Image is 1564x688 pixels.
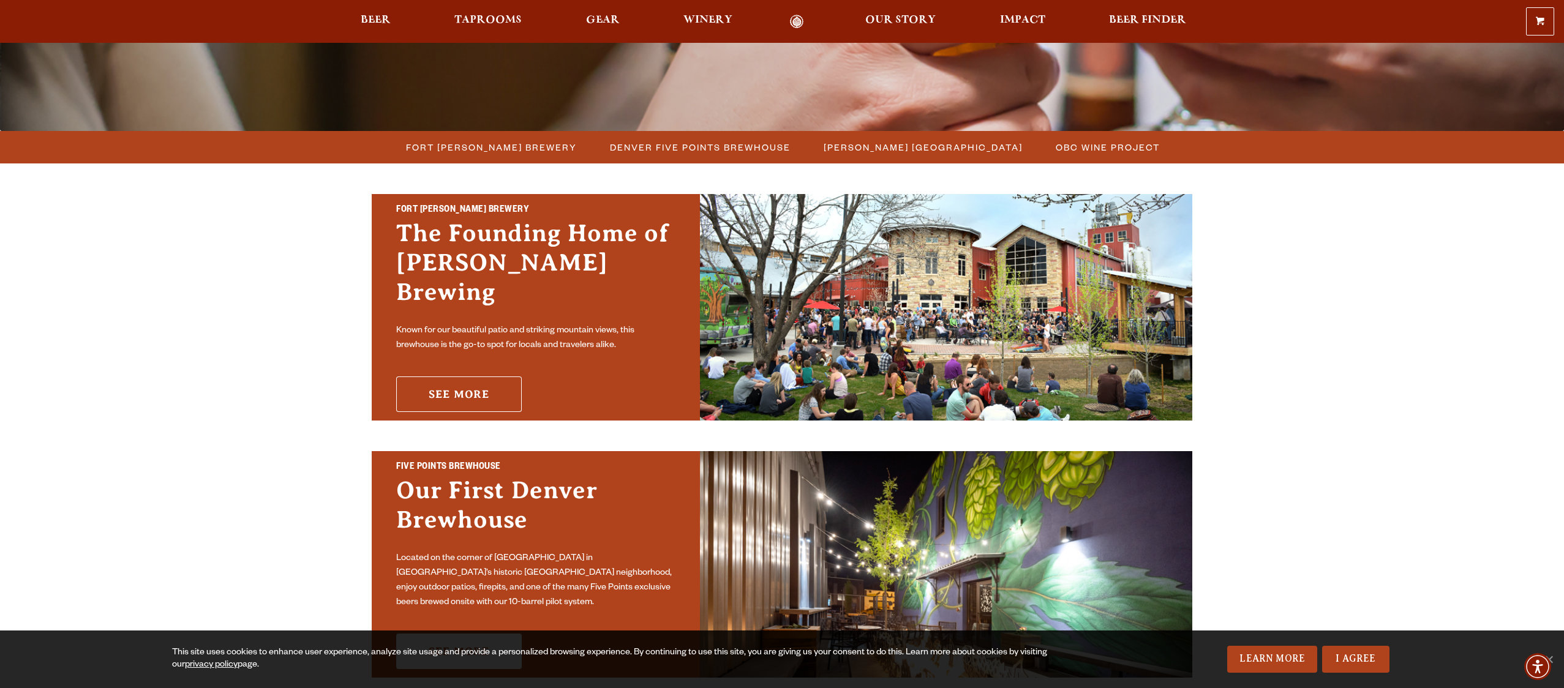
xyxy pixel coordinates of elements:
[578,15,628,29] a: Gear
[399,138,583,156] a: Fort [PERSON_NAME] Brewery
[396,376,522,412] a: See More
[700,194,1192,421] img: Fort Collins Brewery & Taproom'
[172,647,1073,671] div: This site uses cookies to enhance user experience, analyze site usage and provide a personalized ...
[603,138,797,156] a: Denver Five Points Brewhouse
[824,138,1023,156] span: [PERSON_NAME] [GEOGRAPHIC_DATA]
[353,15,399,29] a: Beer
[396,324,675,353] p: Known for our beautiful patio and striking mountain views, this brewhouse is the go-to spot for l...
[700,451,1192,678] img: Promo Card Aria Label'
[396,476,675,547] h3: Our First Denver Brewhouse
[396,203,675,219] h2: Fort [PERSON_NAME] Brewery
[1056,138,1160,156] span: OBC Wine Project
[1524,653,1551,680] div: Accessibility Menu
[610,138,791,156] span: Denver Five Points Brewhouse
[1109,15,1186,25] span: Beer Finder
[865,15,936,25] span: Our Story
[857,15,944,29] a: Our Story
[1000,15,1045,25] span: Impact
[773,15,819,29] a: Odell Home
[396,460,675,476] h2: Five Points Brewhouse
[406,138,577,156] span: Fort [PERSON_NAME] Brewery
[992,15,1053,29] a: Impact
[683,15,732,25] span: Winery
[1101,15,1194,29] a: Beer Finder
[675,15,740,29] a: Winery
[396,552,675,610] p: Located on the corner of [GEOGRAPHIC_DATA] in [GEOGRAPHIC_DATA]’s historic [GEOGRAPHIC_DATA] neig...
[396,219,675,319] h3: The Founding Home of [PERSON_NAME] Brewing
[586,15,620,25] span: Gear
[185,660,238,670] a: privacy policy
[1227,646,1317,673] a: Learn More
[446,15,530,29] a: Taprooms
[1048,138,1166,156] a: OBC Wine Project
[454,15,522,25] span: Taprooms
[1322,646,1389,673] a: I Agree
[816,138,1029,156] a: [PERSON_NAME] [GEOGRAPHIC_DATA]
[361,15,391,25] span: Beer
